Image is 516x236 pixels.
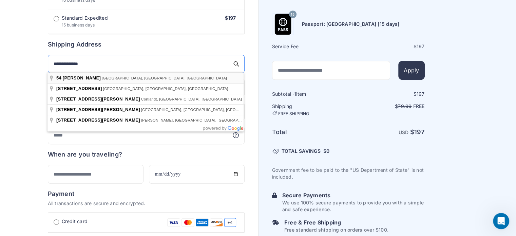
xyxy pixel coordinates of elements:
[413,104,425,109] span: Free
[493,213,509,229] iframe: Intercom live chat
[63,75,101,80] span: [PERSON_NAME]
[56,75,61,80] span: 54
[102,76,227,80] span: [GEOGRAPHIC_DATA], [GEOGRAPHIC_DATA], [GEOGRAPHIC_DATA]
[294,91,296,97] span: 1
[349,43,425,50] div: $
[141,97,242,101] span: Cortlandt, [GEOGRAPHIC_DATA], [GEOGRAPHIC_DATA]
[56,86,102,91] span: [STREET_ADDRESS]
[284,219,388,227] h6: Free & Free Shipping
[272,91,348,98] h6: Subtotal · item
[167,218,180,227] img: Visa Card
[410,129,425,136] strong: $
[48,189,245,199] h6: Payment
[272,43,348,50] h6: Service Fee
[349,91,425,98] div: $
[272,14,293,35] img: Product Name
[224,218,236,227] span: +4
[62,15,108,21] span: Standard Expedited
[103,87,228,91] span: [GEOGRAPHIC_DATA], [GEOGRAPHIC_DATA], [GEOGRAPHIC_DATA]
[282,200,425,213] p: We use 100% secure payments to provide you with a simple and safe experience.
[196,218,209,227] img: Amex
[48,200,245,207] p: All transactions are secure and encrypted.
[210,218,223,227] img: Discover
[56,96,140,102] span: [STREET_ADDRESS][PERSON_NAME]
[323,148,330,155] span: $
[272,128,348,137] h6: Total
[282,192,425,200] h6: Secure Payments
[56,117,140,123] span: [STREET_ADDRESS][PERSON_NAME]
[181,218,194,227] img: Mastercard
[284,227,388,234] p: Free standard shipping on orders over $100.
[398,104,412,109] span: 79.99
[291,10,294,19] span: 15
[414,129,425,136] span: 197
[62,218,88,225] span: Credit card
[398,61,424,80] button: Apply
[399,130,409,135] span: USD
[56,107,140,112] span: [STREET_ADDRESS][PERSON_NAME]
[417,91,425,97] span: 197
[282,148,321,155] span: TOTAL SAVINGS
[225,15,236,21] span: $197
[232,132,239,139] svg: More information
[48,40,245,49] h6: Shipping Address
[302,21,400,28] h6: Passport: [GEOGRAPHIC_DATA] [15 days]
[272,167,425,181] p: Government fee to be paid to the "US Department of State" is not included.
[278,111,309,117] span: FREE SHIPPING
[326,148,329,154] span: 0
[272,103,348,117] h6: Shipping
[141,108,266,112] span: [GEOGRAPHIC_DATA], [GEOGRAPHIC_DATA], [GEOGRAPHIC_DATA]
[417,44,425,50] span: 197
[48,150,122,159] h6: When are you traveling?
[62,22,95,28] span: 15 business days
[141,118,258,122] span: [PERSON_NAME], [GEOGRAPHIC_DATA], [GEOGRAPHIC_DATA]
[349,103,425,110] p: $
